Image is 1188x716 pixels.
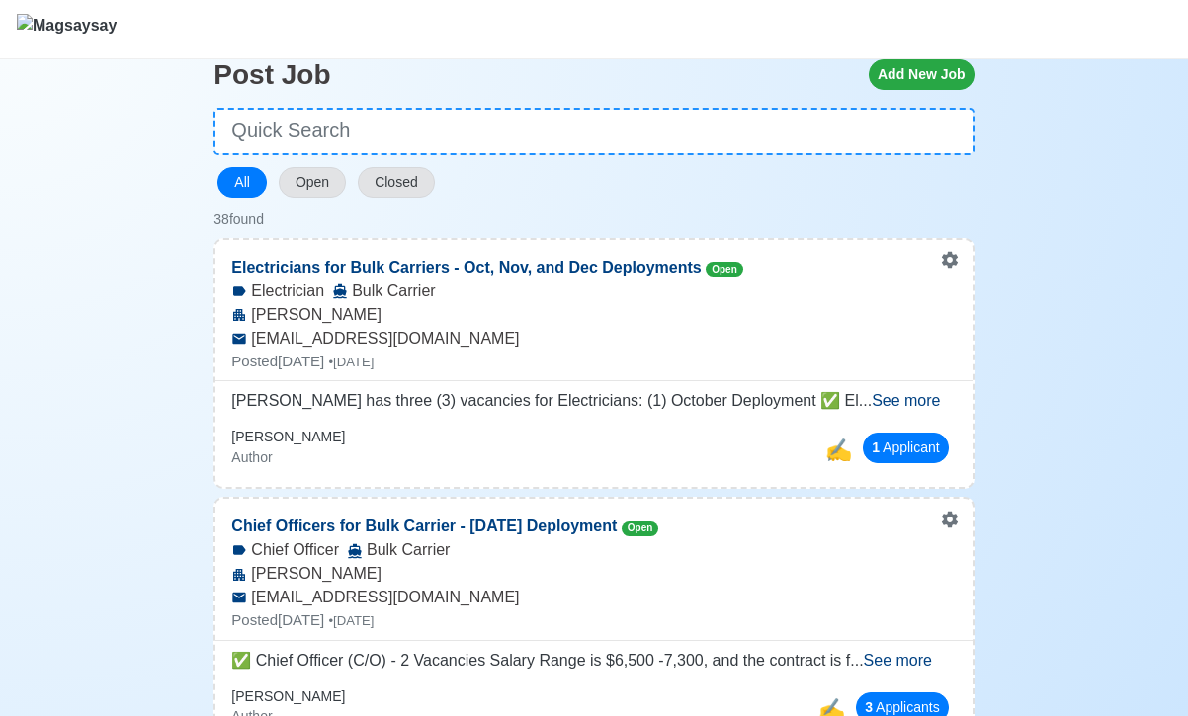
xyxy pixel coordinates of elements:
[215,609,972,632] div: Posted [DATE]
[215,586,972,609] div: [EMAIL_ADDRESS][DOMAIN_NAME]
[872,439,880,455] span: 1
[332,279,435,303] div: Bulk Carrier
[251,538,339,562] span: Chief Officer
[215,327,972,351] div: [EMAIL_ADDRESS][DOMAIN_NAME]
[347,538,450,562] div: Bulk Carrier
[859,392,941,409] span: ...
[864,652,932,669] span: See more
[16,1,118,58] button: Magsaysay
[217,167,267,198] button: All
[213,108,974,155] input: Quick Search
[863,433,949,463] button: 1 Applicant
[622,521,659,536] span: Open
[328,355,374,369] small: • [DATE]
[231,652,850,669] span: ✅ Chief Officer (C/O) - 2 Vacancies Salary Range is $6,500 -7,300, and the contract is f
[215,499,674,538] p: Chief Officers for Bulk Carrier - [DATE] Deployment
[231,392,858,409] span: [PERSON_NAME] has three (3) vacancies for Electricians: (1) October Deployment ✅ El
[215,240,758,279] p: Electricians for Bulk Carriers - Oct, Nov, and Dec Deployments
[825,438,852,462] span: copy
[231,688,345,705] h6: [PERSON_NAME]
[213,58,330,92] h3: Post Job
[865,699,873,715] span: 3
[358,167,435,198] button: Closed
[872,392,940,409] span: See more
[231,429,345,445] h6: [PERSON_NAME]
[820,429,855,471] button: copy
[279,167,346,198] button: Open
[17,14,117,49] img: Magsaysay
[328,613,374,628] small: • [DATE]
[850,652,932,669] span: ...
[869,59,975,90] button: Add New Job
[231,449,272,465] small: Author
[215,303,972,327] div: [PERSON_NAME]
[215,351,972,373] div: Posted [DATE]
[251,279,324,303] span: Electrician
[706,262,743,277] span: Open
[215,562,972,586] div: [PERSON_NAME]
[213,209,974,230] div: 38 found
